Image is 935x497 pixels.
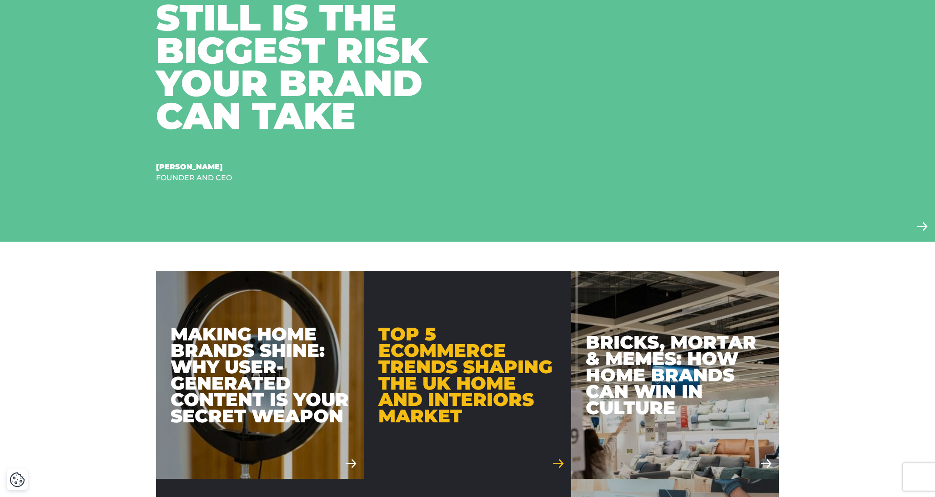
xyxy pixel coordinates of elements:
[156,172,461,183] div: Founder and CEO
[378,326,557,424] div: Top 5 Ecommerce Trends Shaping the UK Home and Interiors Market
[571,271,779,479] a: Bricks, Mortar & Memes: How Home Brands Can Win in Culture Bricks, Mortar & Memes: How Home Brand...
[171,326,349,424] div: Making Home Brands Shine: Why User-Generated Content is Your Secret Weapon
[586,334,764,416] div: Bricks, Mortar & Memes: How Home Brands Can Win in Culture
[156,162,461,172] div: [PERSON_NAME]
[156,271,364,479] a: Making Home Brands Shine: Why User-Generated Content is Your Secret Weapon Making Home Brands Shi...
[364,271,572,479] a: Top 5 Ecommerce Trends Shaping the UK Home and Interiors Market
[10,472,25,487] img: Revisit consent button
[10,472,25,487] button: Cookie Settings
